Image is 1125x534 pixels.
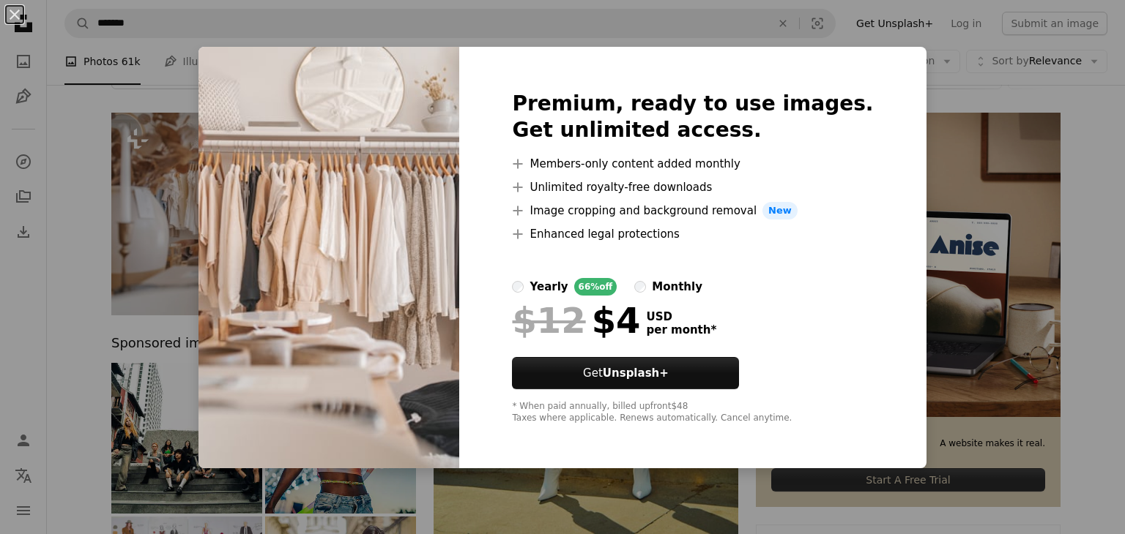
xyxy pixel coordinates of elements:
[530,278,568,296] div: yearly
[762,202,798,219] span: New
[646,310,716,323] span: USD
[512,91,873,143] h2: Premium, ready to use images. Get unlimited access.
[512,301,640,339] div: $4
[512,225,873,243] li: Enhanced legal protections
[512,281,524,293] input: yearly66%off
[634,281,646,293] input: monthly
[512,357,739,389] button: GetUnsplash+
[512,301,585,339] span: $12
[603,366,669,380] strong: Unsplash+
[646,323,716,336] span: per month *
[574,278,617,296] div: 66% off
[512,178,873,196] li: Unlimited royalty-free downloads
[512,155,873,173] li: Members-only content added monthly
[652,278,702,296] div: monthly
[512,202,873,219] li: Image cropping and background removal
[198,47,459,468] img: premium_photo-1664202526559-e21e9c0fb46a
[512,401,873,424] div: * When paid annually, billed upfront $48 Taxes where applicable. Renews automatically. Cancel any...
